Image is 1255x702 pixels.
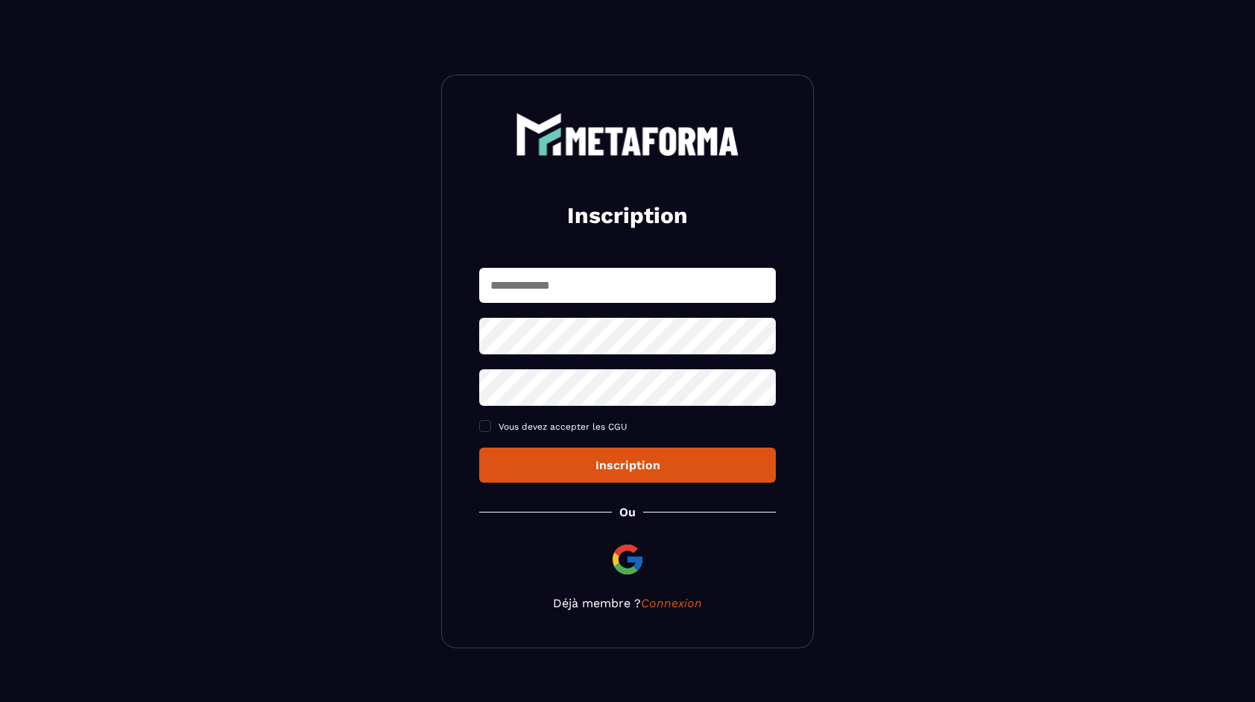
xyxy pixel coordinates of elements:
img: logo [516,113,739,156]
div: Inscription [491,458,764,472]
img: google [610,542,645,577]
a: Connexion [641,596,702,610]
span: Vous devez accepter les CGU [499,421,627,432]
h2: Inscription [497,201,758,231]
a: logo [479,113,776,156]
p: Déjà membre ? [479,596,776,610]
p: Ou [619,505,636,519]
button: Inscription [479,448,776,483]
